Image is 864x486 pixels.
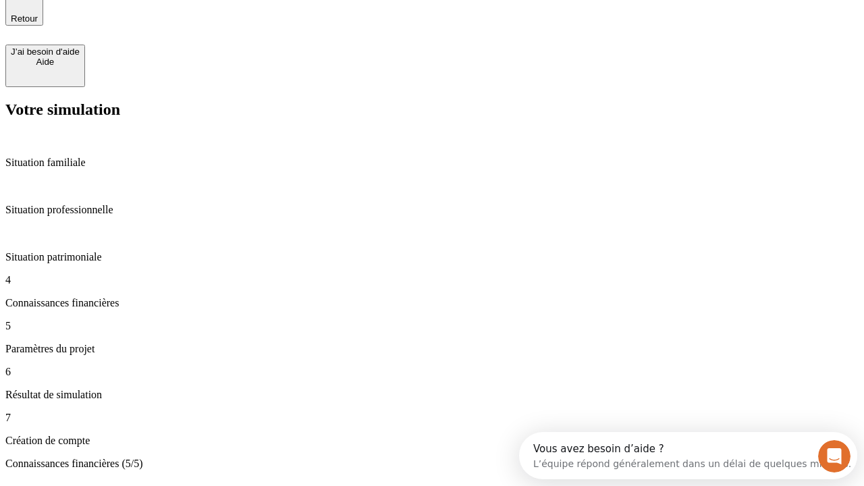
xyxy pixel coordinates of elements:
p: Connaissances financières (5/5) [5,458,859,470]
p: 6 [5,366,859,378]
p: Création de compte [5,435,859,447]
div: Aide [11,57,80,67]
div: L’équipe répond généralement dans un délai de quelques minutes. [14,22,332,36]
p: Situation patrimoniale [5,251,859,263]
p: 7 [5,412,859,424]
h2: Votre simulation [5,101,859,119]
iframe: Intercom live chat discovery launcher [519,432,857,479]
p: Connaissances financières [5,297,859,309]
span: Retour [11,13,38,24]
p: Situation familiale [5,157,859,169]
div: Ouvrir le Messenger Intercom [5,5,372,43]
div: J’ai besoin d'aide [11,47,80,57]
p: Résultat de simulation [5,389,859,401]
iframe: Intercom live chat [818,440,850,473]
p: 4 [5,274,859,286]
p: Paramètres du projet [5,343,859,355]
p: Situation professionnelle [5,204,859,216]
button: J’ai besoin d'aideAide [5,45,85,87]
div: Vous avez besoin d’aide ? [14,11,332,22]
p: 5 [5,320,859,332]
